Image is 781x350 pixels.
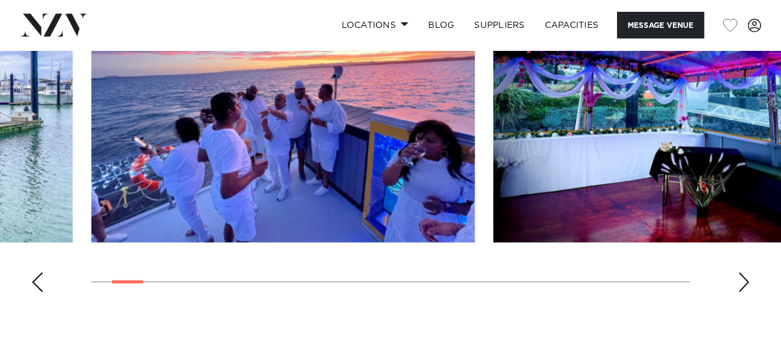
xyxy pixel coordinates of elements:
img: nzv-logo.png [20,14,88,36]
a: Locations [331,12,418,38]
a: SUPPLIERS [464,12,534,38]
a: BLOG [418,12,464,38]
button: Message Venue [617,12,704,38]
a: Capacities [535,12,609,38]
